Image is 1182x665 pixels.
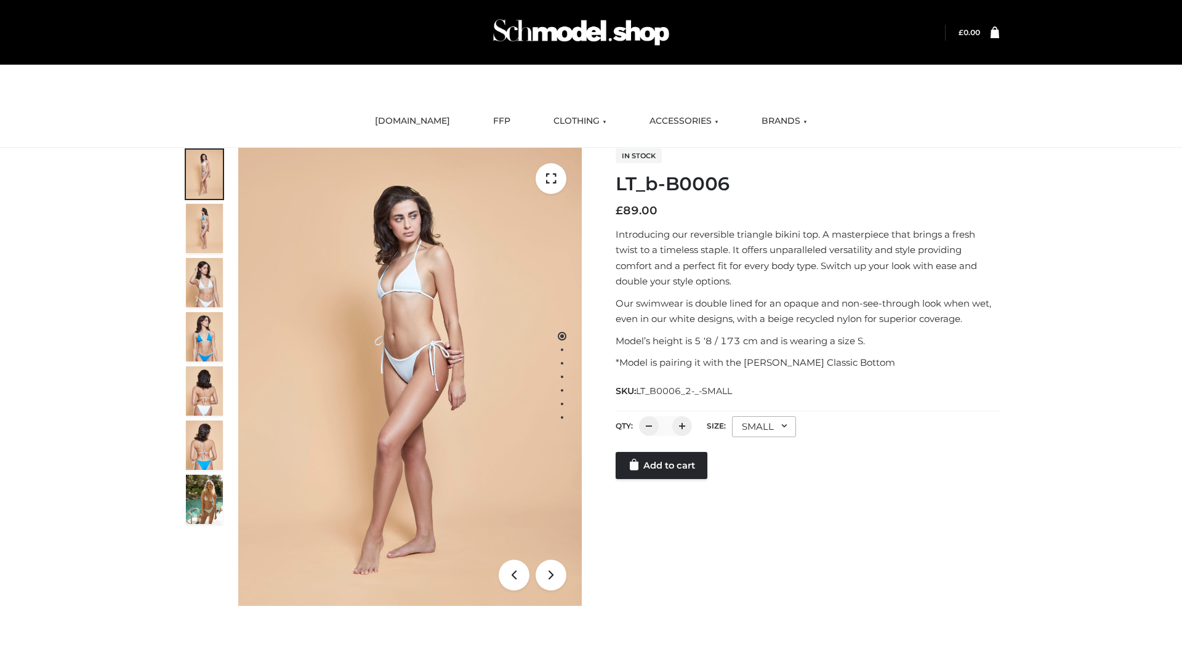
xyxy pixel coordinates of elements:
a: Add to cart [616,452,707,479]
a: [DOMAIN_NAME] [366,108,459,135]
label: QTY: [616,421,633,430]
a: FFP [484,108,520,135]
a: ACCESSORIES [640,108,728,135]
img: Schmodel Admin 964 [489,8,673,57]
img: ArielClassicBikiniTop_CloudNine_AzureSky_OW114ECO_7-scaled.jpg [186,366,223,416]
img: ArielClassicBikiniTop_CloudNine_AzureSky_OW114ECO_4-scaled.jpg [186,312,223,361]
img: ArielClassicBikiniTop_CloudNine_AzureSky_OW114ECO_3-scaled.jpg [186,258,223,307]
p: *Model is pairing it with the [PERSON_NAME] Classic Bottom [616,355,999,371]
span: SKU: [616,384,733,398]
div: SMALL [732,416,796,437]
a: BRANDS [752,108,816,135]
span: £ [616,204,623,217]
span: In stock [616,148,662,163]
img: ArielClassicBikiniTop_CloudNine_AzureSky_OW114ECO_1-scaled.jpg [186,150,223,199]
img: Arieltop_CloudNine_AzureSky2.jpg [186,475,223,524]
a: £0.00 [959,28,980,37]
span: £ [959,28,963,37]
img: ArielClassicBikiniTop_CloudNine_AzureSky_OW114ECO_2-scaled.jpg [186,204,223,253]
p: Model’s height is 5 ‘8 / 173 cm and is wearing a size S. [616,333,999,349]
bdi: 0.00 [959,28,980,37]
img: ArielClassicBikiniTop_CloudNine_AzureSky_OW114ECO_8-scaled.jpg [186,421,223,470]
span: LT_B0006_2-_-SMALL [636,385,732,397]
p: Introducing our reversible triangle bikini top. A masterpiece that brings a fresh twist to a time... [616,227,999,289]
a: CLOTHING [544,108,616,135]
label: Size: [707,421,726,430]
p: Our swimwear is double lined for an opaque and non-see-through look when wet, even in our white d... [616,296,999,327]
h1: LT_b-B0006 [616,173,999,195]
bdi: 89.00 [616,204,657,217]
img: ArielClassicBikiniTop_CloudNine_AzureSky_OW114ECO_1 [238,148,582,606]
